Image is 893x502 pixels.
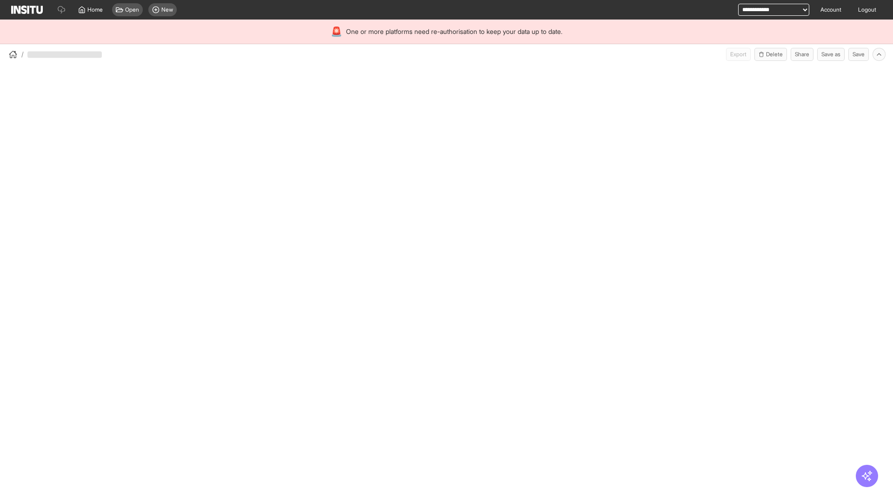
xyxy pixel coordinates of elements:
[87,6,103,13] span: Home
[125,6,139,13] span: Open
[331,25,342,38] div: 🚨
[11,6,43,14] img: Logo
[791,48,813,61] button: Share
[7,49,24,60] button: /
[161,6,173,13] span: New
[848,48,869,61] button: Save
[754,48,787,61] button: Delete
[346,27,562,36] span: One or more platforms need re-authorisation to keep your data up to date.
[726,48,751,61] span: Can currently only export from Insights reports.
[21,50,24,59] span: /
[726,48,751,61] button: Export
[817,48,845,61] button: Save as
